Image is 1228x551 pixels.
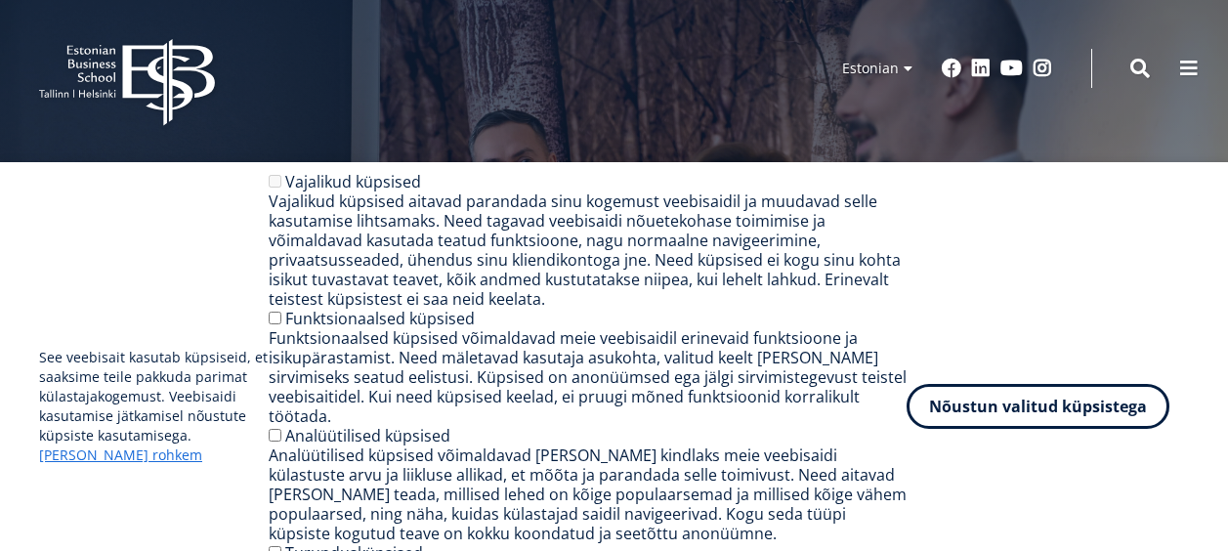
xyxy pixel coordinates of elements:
[285,308,475,329] label: Funktsionaalsed küpsised
[285,171,421,192] label: Vajalikud küpsised
[39,445,202,465] a: [PERSON_NAME] rohkem
[39,348,269,465] p: See veebisait kasutab küpsiseid, et saaksime teile pakkuda parimat külastajakogemust. Veebisaidi ...
[1033,59,1052,78] a: Instagram
[1000,59,1023,78] a: Youtube
[907,384,1169,429] button: Nõustun valitud küpsistega
[942,59,961,78] a: Facebook
[269,191,907,309] div: Vajalikud küpsised aitavad parandada sinu kogemust veebisaidil ja muudavad selle kasutamise lihts...
[971,59,991,78] a: Linkedin
[285,425,450,446] label: Analüütilised küpsised
[269,328,907,426] div: Funktsionaalsed küpsised võimaldavad meie veebisaidil erinevaid funktsioone ja isikupärastamist. ...
[269,445,907,543] div: Analüütilised küpsised võimaldavad [PERSON_NAME] kindlaks meie veebisaidi külastuste arvu ja liik...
